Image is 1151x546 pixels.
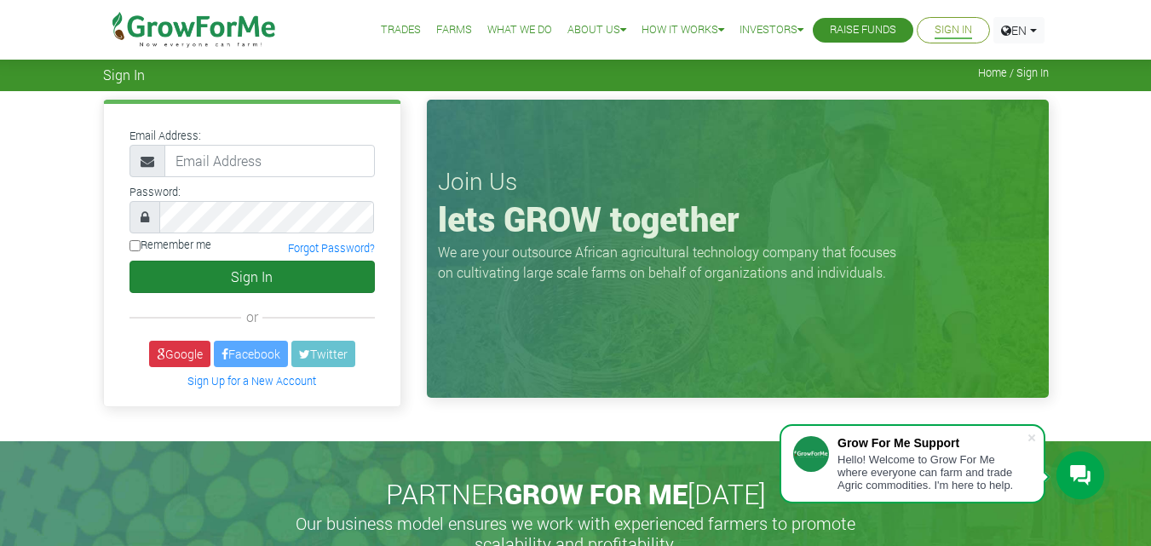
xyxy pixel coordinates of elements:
[129,261,375,293] button: Sign In
[103,66,145,83] span: Sign In
[935,21,972,39] a: Sign In
[129,307,375,327] div: or
[129,237,211,253] label: Remember me
[978,66,1049,79] span: Home / Sign In
[164,145,375,177] input: Email Address
[129,240,141,251] input: Remember me
[438,167,1038,196] h3: Join Us
[993,17,1045,43] a: EN
[149,341,210,367] a: Google
[830,21,896,39] a: Raise Funds
[740,21,803,39] a: Investors
[187,374,316,388] a: Sign Up for a New Account
[129,184,181,200] label: Password:
[837,436,1027,450] div: Grow For Me Support
[837,453,1027,491] div: Hello! Welcome to Grow For Me where everyone can farm and trade Agric commodities. I'm here to help.
[436,21,472,39] a: Farms
[110,478,1042,510] h2: PARTNER [DATE]
[438,242,906,283] p: We are your outsource African agricultural technology company that focuses on cultivating large s...
[381,21,421,39] a: Trades
[642,21,724,39] a: How it Works
[487,21,552,39] a: What We Do
[504,475,688,512] span: GROW FOR ME
[438,198,1038,239] h1: lets GROW together
[288,241,375,255] a: Forgot Password?
[567,21,626,39] a: About Us
[129,128,201,144] label: Email Address:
